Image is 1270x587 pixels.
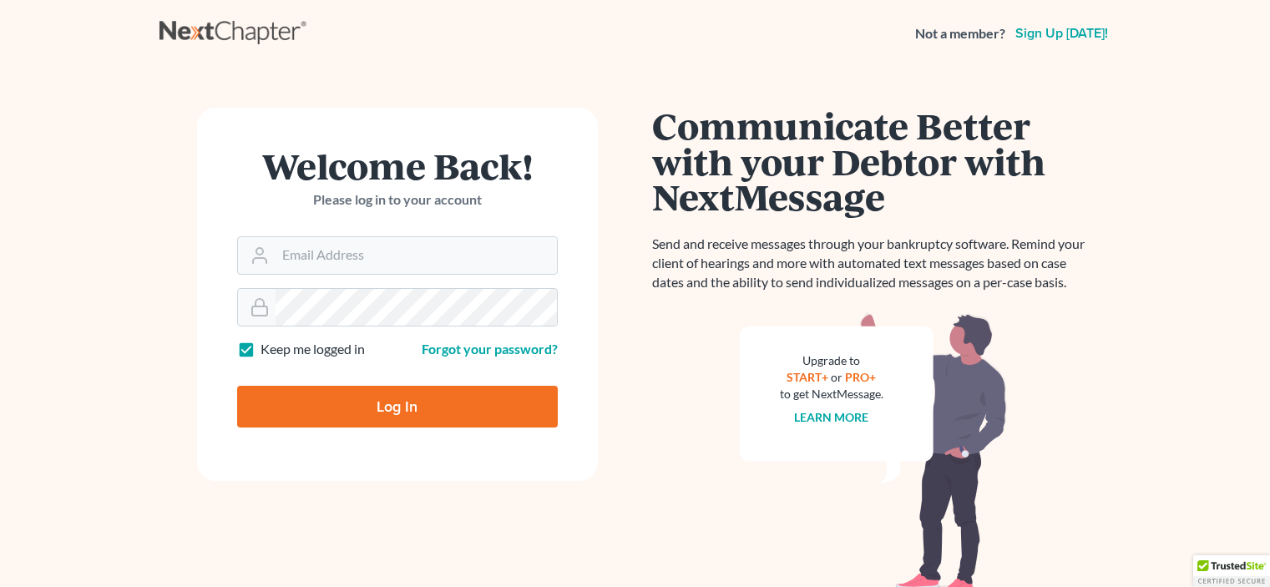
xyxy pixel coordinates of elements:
h1: Communicate Better with your Debtor with NextMessage [652,108,1095,215]
a: START+ [787,370,828,384]
label: Keep me logged in [261,340,365,359]
p: Please log in to your account [237,190,558,210]
div: TrustedSite Certified [1193,555,1270,587]
span: or [831,370,842,384]
a: Learn more [794,410,868,424]
a: Forgot your password? [422,341,558,357]
a: Sign up [DATE]! [1012,27,1111,40]
div: Upgrade to [780,352,883,369]
input: Log In [237,386,558,428]
div: to get NextMessage. [780,386,883,402]
p: Send and receive messages through your bankruptcy software. Remind your client of hearings and mo... [652,235,1095,292]
h1: Welcome Back! [237,148,558,184]
strong: Not a member? [915,24,1005,43]
a: PRO+ [845,370,876,384]
input: Email Address [276,237,557,274]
